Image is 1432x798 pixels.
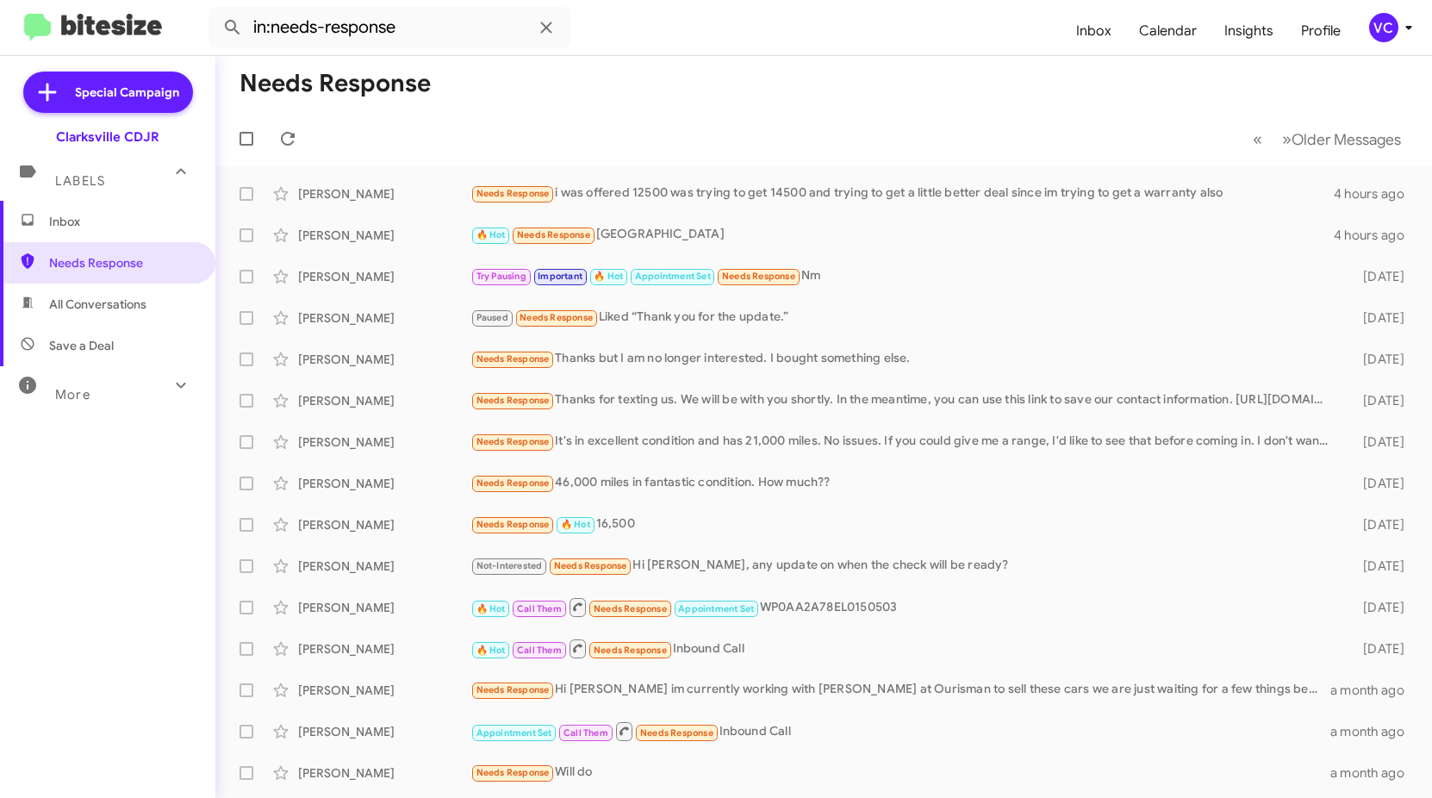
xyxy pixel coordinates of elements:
span: Appointment Set [678,603,754,614]
div: Thanks but I am no longer interested. I bought something else. [470,349,1339,369]
div: a month ago [1330,682,1418,699]
span: Needs Response [520,312,593,323]
span: Needs Response [722,271,795,282]
button: Previous [1242,122,1273,157]
span: Needs Response [476,188,550,199]
span: All Conversations [49,296,146,313]
span: Needs Response [476,477,550,489]
div: Will do [470,763,1330,782]
span: Labels [55,173,105,189]
span: Needs Response [554,560,627,571]
div: 46,000 miles in fantastic condition. How much?? [470,473,1339,493]
span: Appointment Set [476,727,552,739]
span: 🔥 Hot [561,519,590,530]
span: Needs Response [476,436,550,447]
span: 🔥 Hot [594,271,623,282]
div: i was offered 12500 was trying to get 14500 and trying to get a little better deal since im tryin... [470,184,1334,203]
div: [PERSON_NAME] [298,309,470,327]
span: Needs Response [49,254,196,271]
div: 4 hours ago [1334,185,1418,203]
div: [DATE] [1339,558,1418,575]
div: [DATE] [1339,309,1418,327]
div: [PERSON_NAME] [298,227,470,244]
div: It's in excellent condition and has 21,000 miles. No issues. If you could give me a range, I'd li... [470,432,1339,452]
div: 16,500 [470,514,1339,534]
div: [DATE] [1339,516,1418,533]
div: Clarksville CDJR [56,128,159,146]
span: More [55,387,90,402]
a: Calendar [1125,6,1211,56]
div: 4 hours ago [1334,227,1418,244]
div: [DATE] [1339,433,1418,451]
a: Inbox [1062,6,1125,56]
div: WP0AA2A78EL0150503 [470,596,1339,618]
div: [PERSON_NAME] [298,268,470,285]
div: [PERSON_NAME] [298,682,470,699]
div: Thanks for texting us. We will be with you shortly. In the meantime, you can use this link to sav... [470,390,1339,410]
div: [PERSON_NAME] [298,475,470,492]
span: Call Them [517,603,562,614]
span: 🔥 Hot [476,603,506,614]
span: Needs Response [594,603,667,614]
span: Needs Response [476,684,550,695]
span: Needs Response [476,395,550,406]
div: [PERSON_NAME] [298,599,470,616]
div: [DATE] [1339,599,1418,616]
span: Paused [476,312,508,323]
span: Needs Response [517,229,590,240]
div: [PERSON_NAME] [298,516,470,533]
div: [PERSON_NAME] [298,185,470,203]
button: Next [1272,122,1411,157]
span: Needs Response [476,353,550,365]
div: Inbound Call [470,720,1330,742]
nav: Page navigation example [1243,122,1411,157]
span: 🔥 Hot [476,229,506,240]
div: Liked “Thank you for the update.” [470,308,1339,327]
span: Important [538,271,582,282]
div: Nm [470,266,1339,286]
span: » [1282,128,1292,150]
div: [DATE] [1339,268,1418,285]
div: a month ago [1330,723,1418,740]
div: [PERSON_NAME] [298,764,470,782]
div: [PERSON_NAME] [298,392,470,409]
span: Special Campaign [75,84,179,101]
span: Save a Deal [49,337,114,354]
span: Call Them [563,727,608,739]
div: a month ago [1330,764,1418,782]
span: Appointment Set [635,271,711,282]
span: Inbox [49,213,196,230]
span: Older Messages [1292,130,1401,149]
div: Hi [PERSON_NAME] im currently working with [PERSON_NAME] at Ourisman to sell these cars we are ju... [470,680,1330,700]
div: [GEOGRAPHIC_DATA] [470,225,1334,245]
button: VC [1354,13,1413,42]
div: [DATE] [1339,475,1418,492]
div: Inbound Call [470,638,1339,659]
div: [PERSON_NAME] [298,351,470,368]
div: VC [1369,13,1398,42]
span: « [1253,128,1262,150]
div: Hi [PERSON_NAME], any update on when the check will be ready? [470,556,1339,576]
div: [PERSON_NAME] [298,640,470,658]
a: Insights [1211,6,1287,56]
input: Search [209,7,570,48]
a: Profile [1287,6,1354,56]
span: Needs Response [594,645,667,656]
span: Needs Response [640,727,713,739]
div: [PERSON_NAME] [298,558,470,575]
div: [DATE] [1339,351,1418,368]
a: Special Campaign [23,72,193,113]
div: [PERSON_NAME] [298,433,470,451]
div: [DATE] [1339,640,1418,658]
span: Needs Response [476,767,550,778]
span: Try Pausing [476,271,526,282]
div: [PERSON_NAME] [298,723,470,740]
div: [DATE] [1339,392,1418,409]
span: Needs Response [476,519,550,530]
span: Call Them [517,645,562,656]
span: Not-Interested [476,560,543,571]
